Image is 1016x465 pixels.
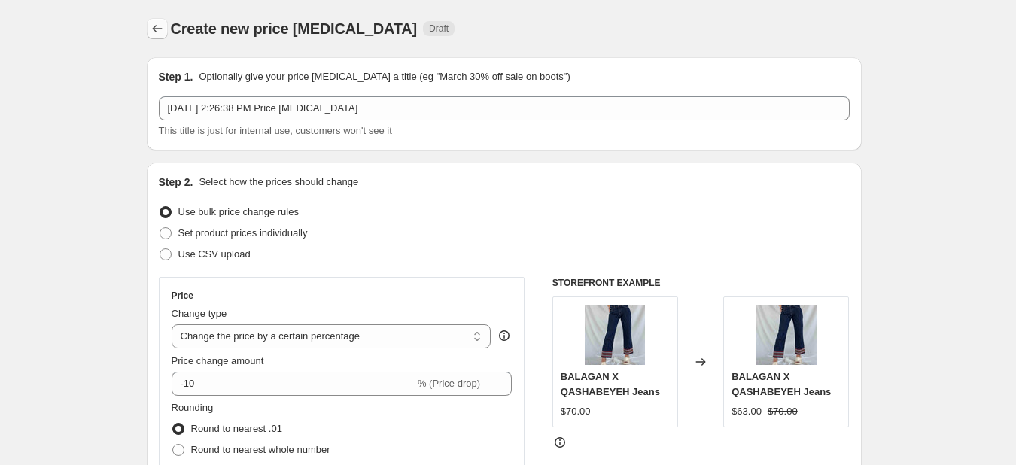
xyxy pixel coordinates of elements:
[159,96,850,120] input: 30% off holiday sale
[191,444,330,455] span: Round to nearest whole number
[552,277,850,289] h6: STOREFRONT EXAMPLE
[172,355,264,366] span: Price change amount
[199,175,358,190] p: Select how the prices should change
[178,227,308,239] span: Set product prices individually
[429,23,449,35] span: Draft
[159,69,193,84] h2: Step 1.
[172,372,415,396] input: -15
[191,423,282,434] span: Round to nearest .01
[178,206,299,217] span: Use bulk price change rules
[178,248,251,260] span: Use CSV upload
[418,378,480,389] span: % (Price drop)
[147,18,168,39] button: Price change jobs
[172,308,227,319] span: Change type
[159,125,392,136] span: This title is just for internal use, customers won't see it
[172,402,214,413] span: Rounding
[171,20,418,37] span: Create new price [MEDICAL_DATA]
[756,305,817,365] img: balagan-x-qashabeyeh-jeans-balagan-vintage-63030_80x.jpg
[561,406,591,417] span: $70.00
[732,406,762,417] span: $63.00
[172,290,193,302] h3: Price
[732,371,831,397] span: BALAGAN X QASHABEYEH Jeans
[199,69,570,84] p: Optionally give your price [MEDICAL_DATA] a title (eg "March 30% off sale on boots")
[159,175,193,190] h2: Step 2.
[561,371,660,397] span: BALAGAN X QASHABEYEH Jeans
[585,305,645,365] img: balagan-x-qashabeyeh-jeans-balagan-vintage-63030_80x.jpg
[497,328,512,343] div: help
[768,406,798,417] span: $70.00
